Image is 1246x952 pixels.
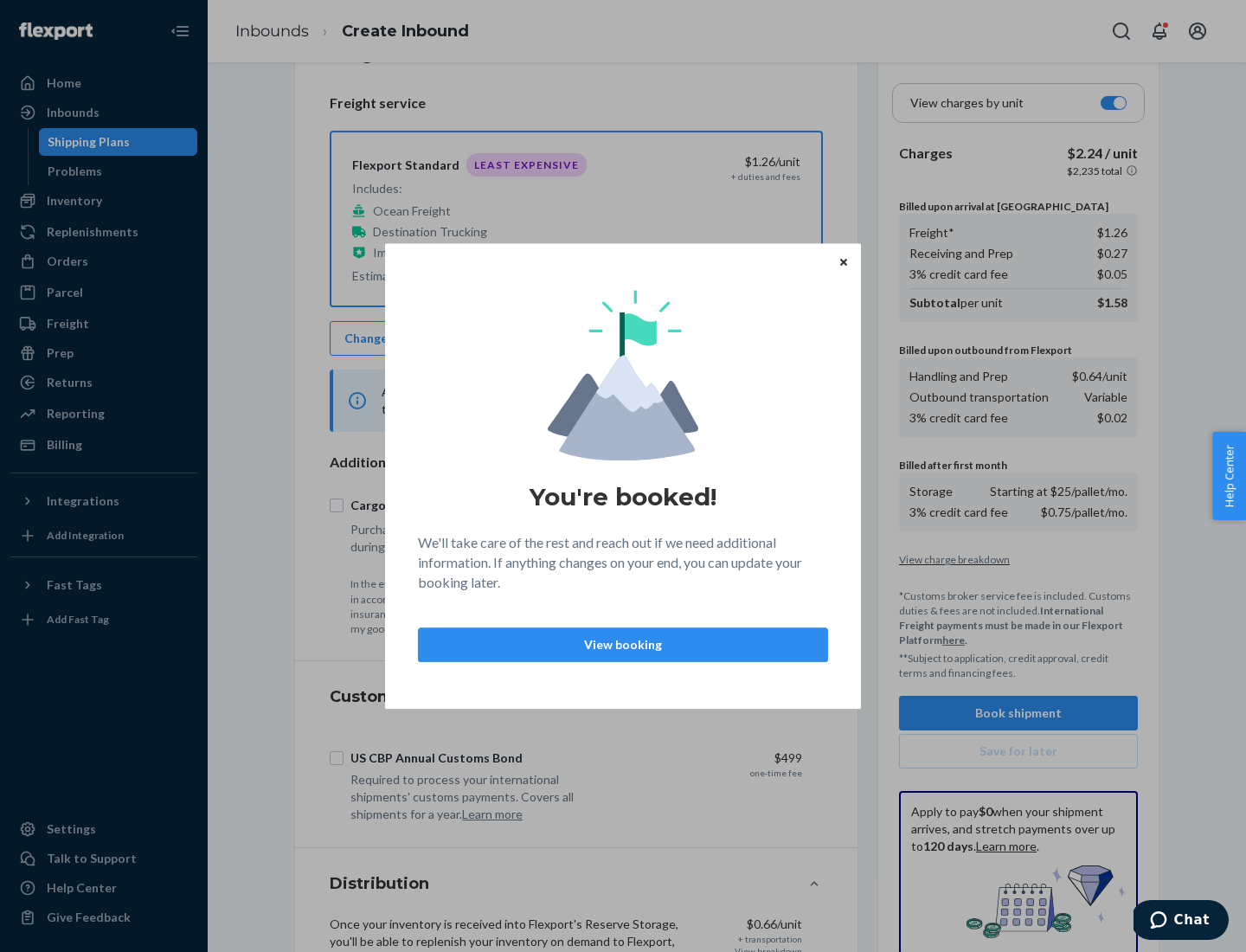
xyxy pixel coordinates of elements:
p: View booking [433,636,813,653]
img: svg+xml,%3Csvg%20viewBox%3D%220%200%20174%20197%22%20fill%3D%22none%22%20xmlns%3D%22http%3A%2F%2F... [548,290,698,460]
span: Chat [41,12,76,28]
button: Close [835,252,852,271]
p: We'll take care of the rest and reach out if we need additional information. If anything changes ... [418,533,828,593]
h1: You're booked! [530,481,716,512]
button: View booking [418,627,828,662]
